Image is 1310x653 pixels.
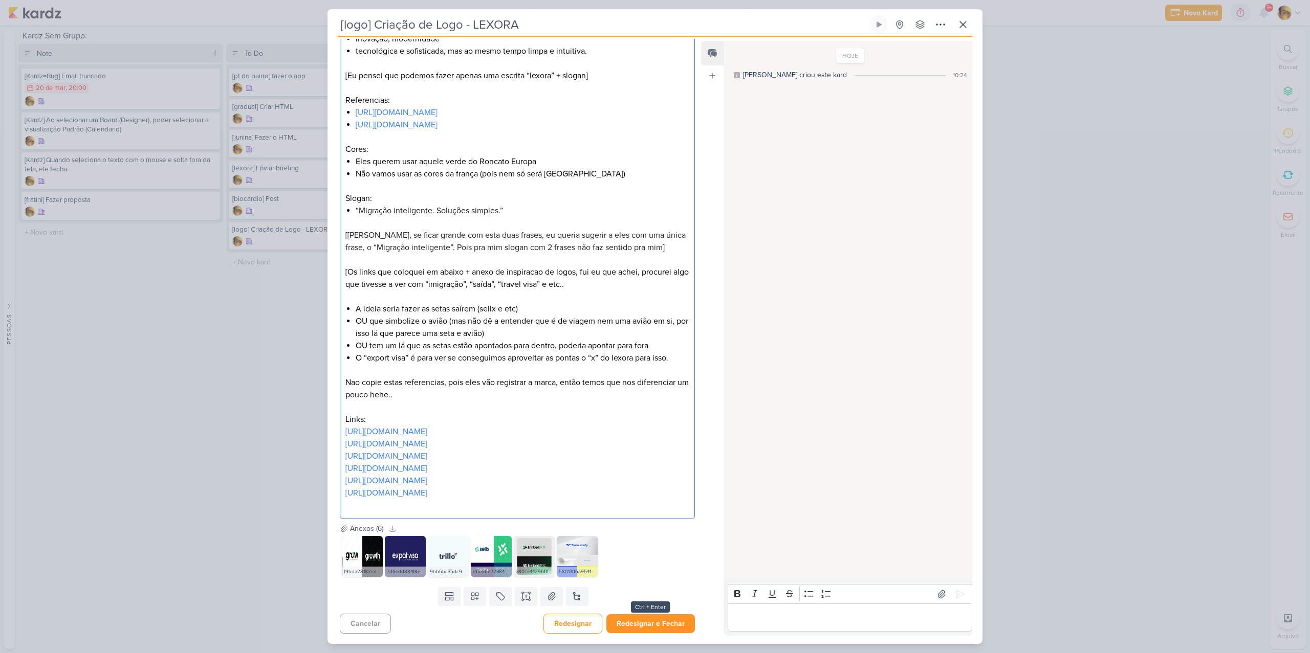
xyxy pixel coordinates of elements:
[356,303,689,315] li: A ideia seria fazer as setas saírem (sellx e etc)
[345,426,427,437] a: [URL][DOMAIN_NAME]
[953,71,967,80] div: 10:24
[356,120,438,130] a: [URL][DOMAIN_NAME]
[543,614,602,634] button: Redesignar
[356,352,689,364] li: O “export visa” é para ver se conseguimos aproveitar as pontas o “x” do lexora para isso.
[471,536,512,577] img: yBlPVZk61ji99sABJ0RtNNVAODdL4a-metaZDZlNTZkNzIzODQzNTBjNGRhNjRlN2FjNjZkZmU0MzkuanBn-.jpg
[345,463,427,474] a: [URL][DOMAIN_NAME]
[385,567,426,577] div: 7d6edd884f8ed7afcfc251791cf58876.jpg
[338,15,868,34] input: Kard Sem Título
[743,70,847,80] div: [PERSON_NAME] criou este kard
[345,266,689,290] p: [Os links que coloquei em abaixo + anexo de inspiracao de logos, fui eu que achei, procurei algo ...
[350,523,383,534] div: Anexos (6)
[557,567,598,577] div: 5801306a954196c43572e16376c3b326.jpg
[359,206,503,216] span: Migração inteligente. Soluções simples.”
[514,567,555,577] div: a80ca442960f3bb6331cf883bf745f86.jpg
[342,536,383,577] img: ObveK8VgG3T6JdyzznfCqQpyvOggva-metaZjliZGEyODE4MmNkMTZlMDc1MzAxYjUxZTY3ZGRmMzMuanBn-.jpg
[606,614,695,633] button: Redesignar e Fechar
[631,601,670,613] div: Ctrl + Enter
[356,205,689,217] li: “
[342,567,383,577] div: f9bda28182cd16e075301b51e67ddf33.jpg
[356,155,689,168] li: Eles querem usar aquele verde do Roncato Europa
[875,20,883,29] div: Ligar relógio
[471,567,512,577] div: d6e56d72384350c4da64e7ac66dfe439.jpg
[345,230,686,253] span: [[PERSON_NAME], se ficar grande com esta duas frases, eu queria sugerir a eles com uma única fras...
[356,168,689,180] li: Não vamos usar as cores da frança (pois nem só será [GEOGRAPHIC_DATA])
[345,143,689,155] p: Cores:
[356,107,438,118] a: [URL][DOMAIN_NAME]
[345,376,689,401] p: Nao copie estas referencias, pois eles vão registrar a marca, então temos que nos diferenciar um ...
[340,614,391,634] button: Cancelar
[345,476,427,486] a: [URL][DOMAIN_NAME]
[728,603,972,632] div: Editor editing area: main
[428,567,469,577] div: 9bb5bc35dc903ccb440ec9eb9df46204.jpg
[356,45,689,57] li: tecnológica e sofisticada, mas ao mesmo tempo limpa e intuitiva.
[356,33,689,45] li: inovação, modernidade
[356,340,689,352] li: OU tem um lá que as setas estão apontados para dentro, poderia apontar para fora
[345,451,427,461] a: [URL][DOMAIN_NAME]
[345,70,689,82] p: [Eu pensei que podemos fazer apenas uma escrita “lexora” + slogan]
[514,536,555,577] img: Ar4JVHNqKSpWGkb6hjjmmc5TN0Mczd-metaYTgwY2E0NDI5NjBmM2JiNjMzMWNmODgzYmY3NDVmODYuanBn-.jpg
[728,584,972,604] div: Editor toolbar
[557,536,598,577] img: LfOdYZ2gGXWWBzycV0Ke8IJRSCGwcD-metaNTgwMTMwNmE5NTQxOTZjNDM1NzJlMTYzNzZjM2IzMjYuanBn-.jpg
[345,439,427,449] a: [URL][DOMAIN_NAME]
[356,315,689,340] li: OU que simbolize o avião (mas não dê a entender que é de viagem nem uma avião em si, por isso lá ...
[345,192,689,205] p: Slogan:
[428,536,469,577] img: 5R02c7Dl3m4V89iVYpmMqHaXw2B096-metaOWJiNWJjMzVkYzkwM2NjYjQ0MGVjOWViOWRmNDYyMDQuanBn-.jpg
[345,488,427,498] a: [URL][DOMAIN_NAME]
[345,413,689,425] p: Links:
[385,536,426,577] img: 4WgBc1vQI4Ba4VXuPYPwGwZMA5ye6K-metaN2Q2ZWRkODg0ZjhlZDdhZmNmYzI1MTc5MWNmNTg4NzYuanBn-.jpg
[345,94,689,106] p: Referencias:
